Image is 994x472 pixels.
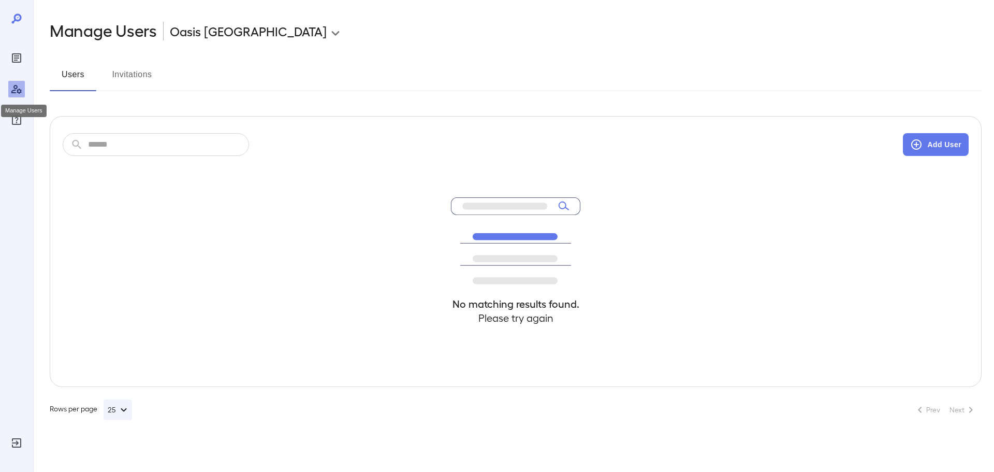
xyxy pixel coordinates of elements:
[104,399,132,420] button: 25
[50,66,96,91] button: Users
[903,133,969,156] button: Add User
[50,21,157,41] h2: Manage Users
[109,66,155,91] button: Invitations
[909,402,982,418] nav: pagination navigation
[8,50,25,66] div: Reports
[8,435,25,451] div: Log Out
[8,81,25,97] div: Manage Users
[451,297,580,311] h4: No matching results found.
[451,311,580,325] h4: Please try again
[1,105,47,117] div: Manage Users
[50,399,132,420] div: Rows per page
[170,23,327,39] p: Oasis [GEOGRAPHIC_DATA]
[8,112,25,128] div: FAQ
